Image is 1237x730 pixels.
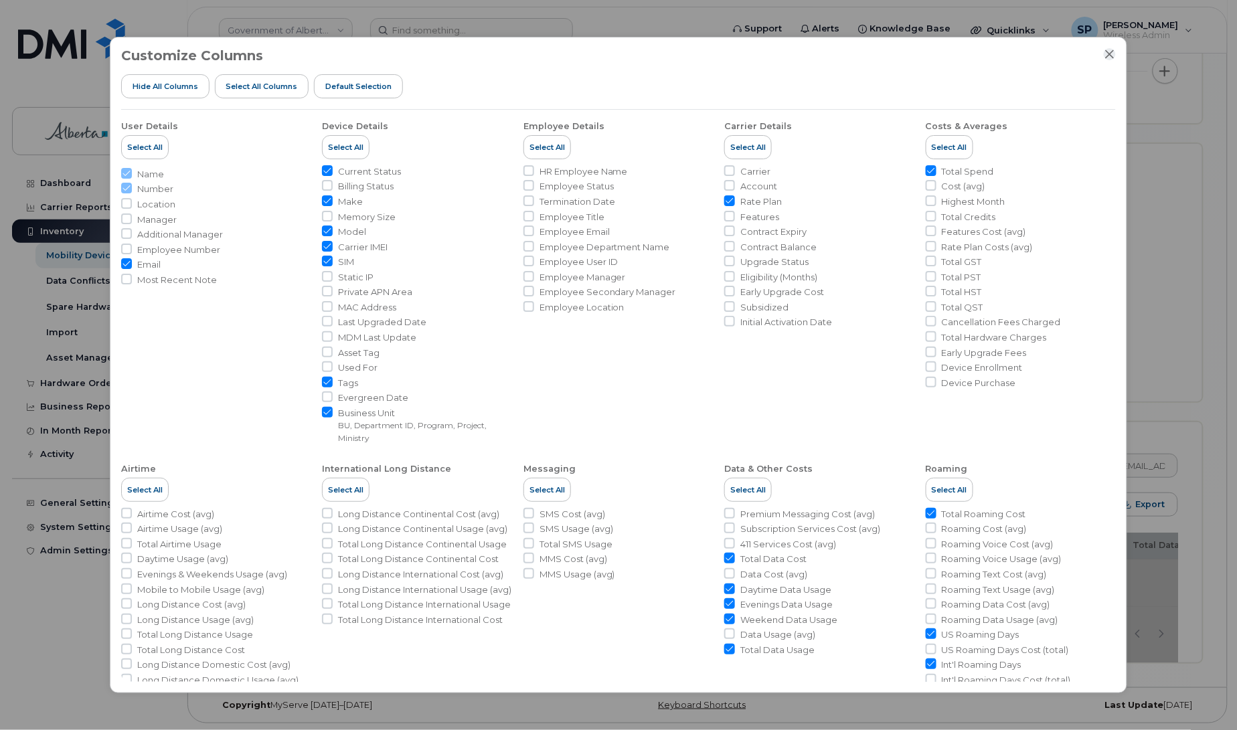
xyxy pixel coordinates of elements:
span: Long Distance International Usage (avg) [338,583,511,596]
span: Carrier IMEI [338,241,388,254]
span: Roaming Cost (avg) [942,523,1027,535]
span: Cancellation Fees Charged [942,316,1061,329]
span: Tags [338,377,358,389]
span: MMS Cost (avg) [540,553,607,565]
button: Select All [724,135,772,159]
span: Total HST [942,286,982,298]
span: Features [740,211,779,223]
span: Device Enrollment [942,361,1023,374]
span: Total QST [942,301,983,314]
small: BU, Department ID, Program, Project, Ministry [338,420,487,443]
span: Make [338,195,363,208]
span: Long Distance Continental Usage (avg) [338,523,507,535]
span: Name [137,168,164,181]
span: Long Distance Domestic Usage (avg) [137,674,299,687]
span: Asset Tag [338,347,380,359]
span: 411 Services Cost (avg) [740,538,836,551]
div: Messaging [523,463,576,475]
span: Rate Plan [740,195,782,208]
span: Private APN Area [338,286,412,298]
span: Subsidized [740,301,789,314]
span: Location [137,198,175,211]
div: Employee Details [523,120,604,132]
span: Contract Expiry [740,225,807,238]
span: Account [740,180,777,193]
button: Select All [523,135,571,159]
span: Email [137,258,161,271]
span: Billing Status [338,180,394,193]
div: International Long Distance [322,463,451,475]
span: Static IP [338,271,374,284]
span: Manager [137,213,177,226]
span: Used For [338,361,378,374]
span: Select All [529,142,565,153]
span: Select All [932,484,967,495]
span: Select All [127,484,163,495]
button: Select All [121,478,169,502]
button: Select All [322,478,369,502]
span: Airtime Cost (avg) [137,508,214,521]
button: Select All [724,478,772,502]
span: Total Long Distance Cost [137,644,245,656]
span: Long Distance International Cost (avg) [338,568,503,581]
span: Data Cost (avg) [740,568,807,581]
div: Device Details [322,120,388,132]
span: Device Purchase [942,377,1016,389]
span: Data Usage (avg) [740,628,815,641]
span: SMS Usage (avg) [540,523,613,535]
span: Highest Month [942,195,1005,208]
span: Daytime Usage (avg) [137,553,228,565]
span: Termination Date [540,195,615,208]
span: Initial Activation Date [740,316,832,329]
span: SIM [338,256,354,268]
span: Employee Number [137,244,220,256]
span: Upgrade Status [740,256,809,268]
span: Early Upgrade Fees [942,347,1027,359]
span: Total Roaming Cost [942,508,1026,521]
span: MMS Usage (avg) [540,568,615,581]
span: Rate Plan Costs (avg) [942,241,1033,254]
span: HR Employee Name [540,165,628,178]
button: Select All [523,478,571,502]
span: Select All [730,142,766,153]
span: Total Long Distance Usage [137,628,253,641]
span: Features Cost (avg) [942,225,1026,238]
span: Hide All Columns [133,81,198,92]
span: Total Spend [942,165,994,178]
span: Total Long Distance International Usage [338,598,511,611]
span: Early Upgrade Cost [740,286,824,298]
span: Total Data Usage [740,644,815,656]
span: Select All [127,142,163,153]
button: Select All [121,135,169,159]
span: Total GST [942,256,982,268]
div: Data & Other Costs [724,463,813,475]
div: Airtime [121,463,156,475]
span: Select All [328,142,363,153]
span: Carrier [740,165,770,178]
span: MAC Address [338,301,396,314]
span: Long Distance Usage (avg) [137,614,254,626]
span: Employee Department Name [540,241,670,254]
span: Select All [932,142,967,153]
span: Total Data Cost [740,553,807,565]
span: Evenings Data Usage [740,598,833,611]
button: Close [1104,48,1116,60]
span: Select All [529,484,565,495]
span: Roaming Data Usage (avg) [942,614,1058,626]
span: Roaming Text Usage (avg) [942,583,1055,596]
span: Default Selection [325,81,392,92]
span: Current Status [338,165,401,178]
span: Roaming Data Cost (avg) [942,598,1050,611]
span: Long Distance Cost (avg) [137,598,246,611]
span: Total Credits [942,211,996,223]
span: Eligibility (Months) [740,271,817,284]
button: Select All [926,478,973,502]
span: Business Unit [338,407,512,420]
span: Airtime Usage (avg) [137,523,222,535]
span: Daytime Data Usage [740,583,831,596]
button: Default Selection [314,74,403,98]
span: Evergreen Date [338,391,408,404]
span: Select All [730,484,766,495]
span: Premium Messaging Cost (avg) [740,508,875,521]
span: Employee Secondary Manager [540,286,676,298]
